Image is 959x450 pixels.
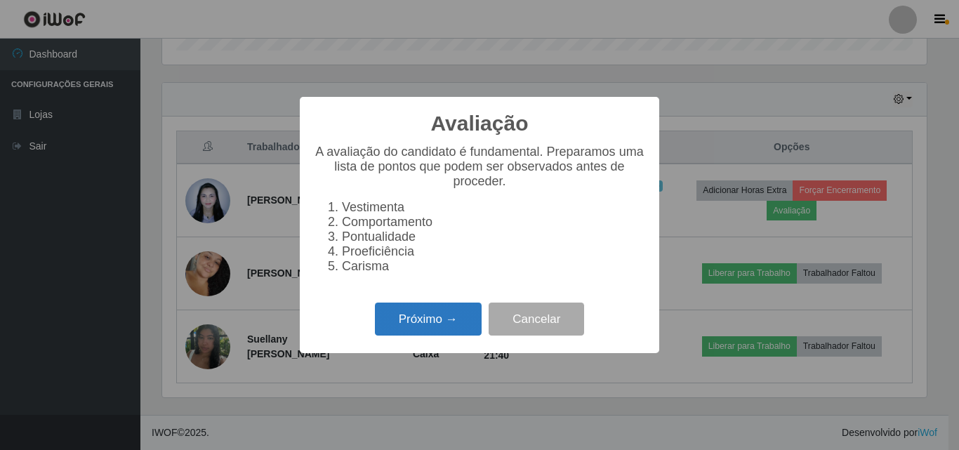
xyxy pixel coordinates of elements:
[342,215,645,230] li: Comportamento
[342,259,645,274] li: Carisma
[489,303,584,336] button: Cancelar
[431,111,529,136] h2: Avaliação
[314,145,645,189] p: A avaliação do candidato é fundamental. Preparamos uma lista de pontos que podem ser observados a...
[342,244,645,259] li: Proeficiência
[342,200,645,215] li: Vestimenta
[375,303,482,336] button: Próximo →
[342,230,645,244] li: Pontualidade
